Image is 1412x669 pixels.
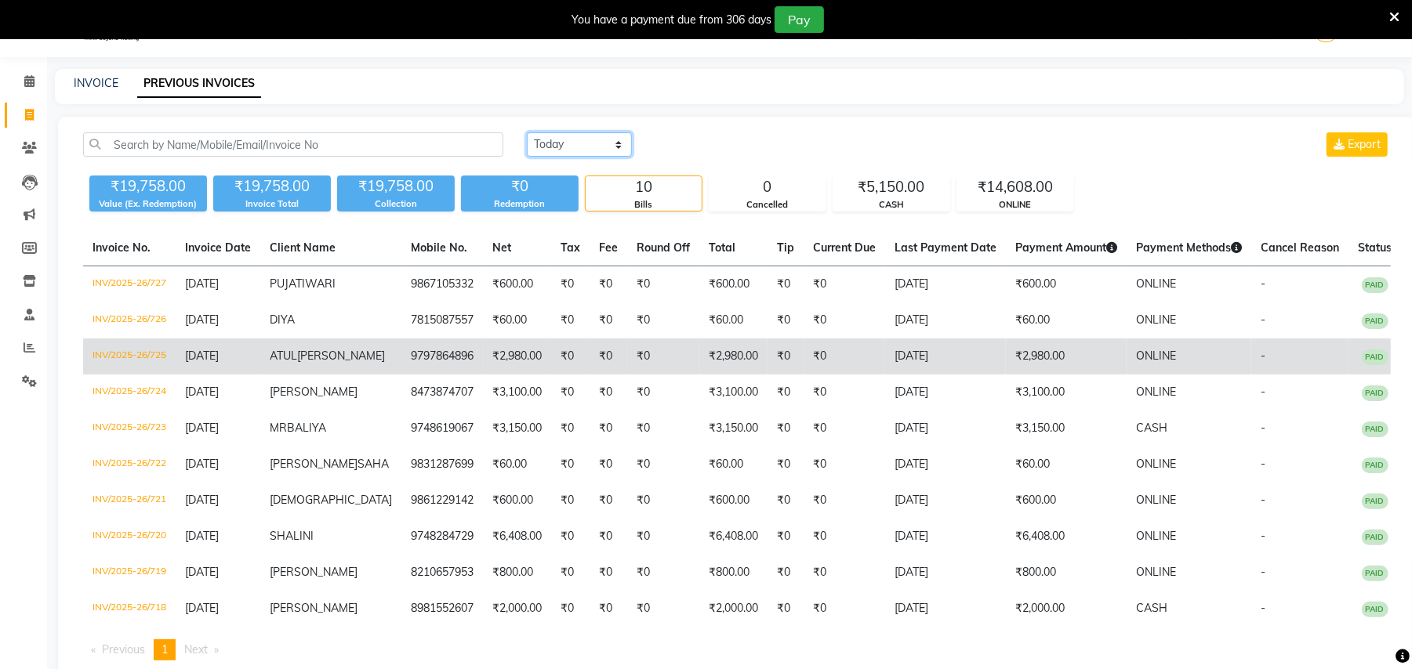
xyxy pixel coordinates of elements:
td: ₹0 [768,374,804,410]
span: - [1261,421,1265,435]
nav: Pagination [83,639,1391,660]
td: ₹0 [804,447,885,483]
span: Invoice No. [93,240,151,255]
span: - [1261,493,1265,507]
td: ₹6,408.00 [1006,519,1127,555]
span: PAID [1362,385,1388,401]
span: Net [492,240,511,255]
td: INV/2025-26/727 [83,266,176,303]
td: ₹0 [590,591,627,627]
td: ₹0 [768,591,804,627]
span: Fee [599,240,618,255]
span: Cancel Reason [1261,240,1339,255]
button: Pay [775,6,824,33]
td: ₹0 [627,483,699,519]
td: ₹0 [768,447,804,483]
td: ₹0 [551,410,590,447]
td: ₹2,980.00 [1006,338,1127,374]
td: ₹3,100.00 [1006,374,1127,410]
div: ₹5,150.00 [833,176,949,198]
td: ₹3,150.00 [483,410,551,447]
div: 0 [710,176,826,198]
span: Previous [102,642,145,656]
td: [DATE] [885,410,1006,447]
td: ₹0 [804,591,885,627]
td: ₹0 [768,266,804,303]
td: ₹0 [627,266,699,303]
td: ₹0 [768,555,804,591]
td: ₹3,100.00 [483,374,551,410]
td: INV/2025-26/720 [83,519,176,555]
span: Tip [777,240,794,255]
td: ₹0 [590,302,627,338]
td: ₹600.00 [1006,483,1127,519]
span: [DATE] [185,349,219,363]
span: ONLINE [1136,565,1176,579]
td: ₹0 [804,483,885,519]
td: ₹3,100.00 [699,374,768,410]
td: ₹60.00 [699,302,768,338]
td: [DATE] [885,374,1006,410]
span: DIYA [270,313,295,327]
span: [DATE] [185,421,219,435]
td: INV/2025-26/718 [83,591,176,627]
span: - [1261,349,1265,363]
td: ₹0 [551,519,590,555]
button: Export [1327,132,1388,157]
div: ₹19,758.00 [337,175,455,197]
span: ONLINE [1136,313,1176,327]
span: - [1261,457,1265,471]
span: ONLINE [1136,277,1176,291]
td: ₹0 [627,338,699,374]
span: - [1261,601,1265,615]
td: ₹0 [627,591,699,627]
td: ₹60.00 [1006,302,1127,338]
span: PAID [1362,530,1388,545]
span: ONLINE [1136,529,1176,543]
td: ₹0 [551,447,590,483]
td: ₹6,408.00 [699,519,768,555]
td: [DATE] [885,338,1006,374]
a: INVOICE [74,76,118,90]
span: Export [1348,137,1381,151]
td: ₹60.00 [483,302,551,338]
span: [PERSON_NAME] [297,349,385,363]
span: [PERSON_NAME] [270,385,358,399]
span: MR [270,421,287,435]
span: Client Name [270,240,336,255]
td: ₹0 [627,410,699,447]
td: ₹800.00 [483,555,551,591]
span: TIWARI [296,277,336,291]
span: [DATE] [185,313,219,327]
td: ₹0 [590,338,627,374]
td: INV/2025-26/726 [83,302,176,338]
span: [PERSON_NAME] [270,565,358,579]
td: ₹0 [590,374,627,410]
span: [DATE] [185,529,219,543]
td: ₹0 [590,555,627,591]
td: ₹6,408.00 [483,519,551,555]
td: [DATE] [885,591,1006,627]
td: ₹0 [551,591,590,627]
span: SAHA [358,457,389,471]
span: ONLINE [1136,493,1176,507]
span: Current Due [813,240,876,255]
span: CASH [1136,601,1167,615]
td: INV/2025-26/722 [83,447,176,483]
td: ₹0 [551,483,590,519]
td: ₹600.00 [699,266,768,303]
td: ₹0 [804,338,885,374]
span: [DATE] [185,277,219,291]
div: Value (Ex. Redemption) [89,197,207,211]
td: ₹0 [768,302,804,338]
td: [DATE] [885,302,1006,338]
span: Invoice Date [185,240,251,255]
td: ₹0 [590,483,627,519]
span: Tax [561,240,580,255]
td: ₹0 [590,519,627,555]
a: PREVIOUS INVOICES [137,70,261,98]
td: ₹0 [551,302,590,338]
span: PAID [1362,349,1388,365]
span: PAID [1362,494,1388,509]
div: CASH [833,198,949,212]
